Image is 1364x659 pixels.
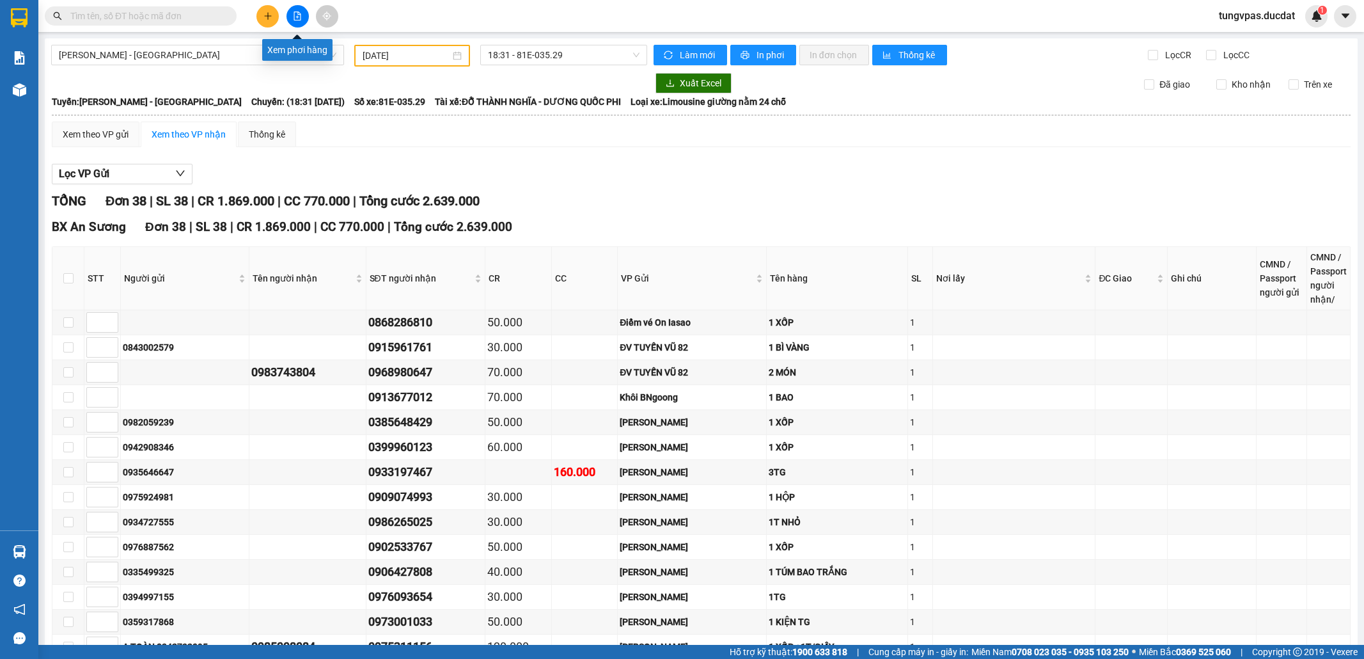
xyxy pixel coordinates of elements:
[799,45,869,65] button: In đơn chọn
[52,193,86,209] span: TỔNG
[284,193,350,209] span: CC 770.000
[971,645,1129,659] span: Miền Nam
[910,315,930,329] div: 1
[1311,10,1322,22] img: icon-new-feature
[13,632,26,644] span: message
[368,413,483,431] div: 0385648429
[554,463,615,481] div: 160.000
[620,390,764,404] div: Khôi BNgoong
[123,565,247,579] div: 0335499325
[123,640,247,654] div: A TOÀN 0342732095
[366,460,486,485] td: 0933197467
[769,315,905,329] div: 1 XỐP
[769,540,905,554] div: 1 XỐP
[910,365,930,379] div: 1
[59,45,336,65] span: Gia Lai - Sài Gòn
[1132,649,1136,655] span: ⚪️
[908,247,933,310] th: SL
[123,515,247,529] div: 0934727555
[488,45,639,65] span: 18:31 - 81E-035.29
[320,219,384,234] span: CC 770.000
[910,640,930,654] div: 1
[53,12,62,20] span: search
[618,385,767,410] td: Khôi BNgoong
[366,610,486,635] td: 0973001033
[368,338,483,356] div: 0915961761
[196,219,227,234] span: SL 38
[618,310,767,335] td: Điểm vé On Iasao
[769,365,905,379] div: 2 MÓN
[741,51,751,61] span: printer
[898,48,937,62] span: Thống kê
[631,95,786,109] span: Loại xe: Limousine giường nằm 24 chỗ
[370,271,473,285] span: SĐT người nhận
[910,440,930,454] div: 1
[936,271,1082,285] span: Nơi lấy
[388,219,391,234] span: |
[1260,257,1303,299] div: CMND / Passport người gửi
[618,435,767,460] td: Lê Đại Hành
[368,463,483,481] div: 0933197467
[368,538,483,556] div: 0902533767
[70,9,221,23] input: Tìm tên, số ĐT hoặc mã đơn
[756,48,786,62] span: In phơi
[485,247,551,310] th: CR
[910,540,930,554] div: 1
[152,127,226,141] div: Xem theo VP nhận
[621,271,753,285] span: VP Gửi
[368,563,483,581] div: 0906427808
[487,538,549,556] div: 50.000
[52,219,126,234] span: BX An Sương
[13,545,26,559] img: warehouse-icon
[1227,77,1276,91] span: Kho nhận
[251,95,345,109] span: Chuyến: (18:31 [DATE])
[620,565,764,579] div: [PERSON_NAME]
[368,438,483,456] div: 0399960123
[792,647,847,657] strong: 1900 633 818
[366,435,486,460] td: 0399960123
[368,488,483,506] div: 0909074993
[123,415,247,429] div: 0982059239
[910,465,930,479] div: 1
[620,465,764,479] div: [PERSON_NAME]
[251,638,363,656] div: 0985008084
[857,645,859,659] span: |
[366,360,486,385] td: 0968980647
[769,565,905,579] div: 1 TÚM BAO TRẮNG
[618,335,767,360] td: ĐV TUYẾN VŨ 82
[618,535,767,560] td: Lê Đại Hành
[123,490,247,504] div: 0975924981
[52,164,192,184] button: Lọc VP Gửi
[13,603,26,615] span: notification
[730,45,796,65] button: printerIn phơi
[123,465,247,479] div: 0935646647
[910,415,930,429] div: 1
[1310,250,1347,306] div: CMND / Passport người nhận/
[278,193,281,209] span: |
[1209,8,1305,24] span: tungvpas.ducdat
[59,166,109,182] span: Lọc VP Gửi
[769,490,905,504] div: 1 HỘP
[1168,247,1257,310] th: Ghi chú
[769,390,905,404] div: 1 BAO
[286,5,309,28] button: file-add
[618,460,767,485] td: Lê Đại Hành
[1340,10,1351,22] span: caret-down
[618,510,767,535] td: Lê Đại Hành
[366,385,486,410] td: 0913677012
[150,193,153,209] span: |
[910,515,930,529] div: 1
[368,388,483,406] div: 0913677012
[1218,48,1251,62] span: Lọc CC
[910,340,930,354] div: 1
[618,410,767,435] td: Lê Đại Hành
[654,45,727,65] button: syncLàm mới
[322,12,331,20] span: aim
[124,271,236,285] span: Người gửi
[13,575,26,587] span: question-circle
[487,438,549,456] div: 60.000
[1012,647,1129,657] strong: 0708 023 035 - 0935 103 250
[314,219,317,234] span: |
[249,127,285,141] div: Thống kê
[366,585,486,610] td: 0976093654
